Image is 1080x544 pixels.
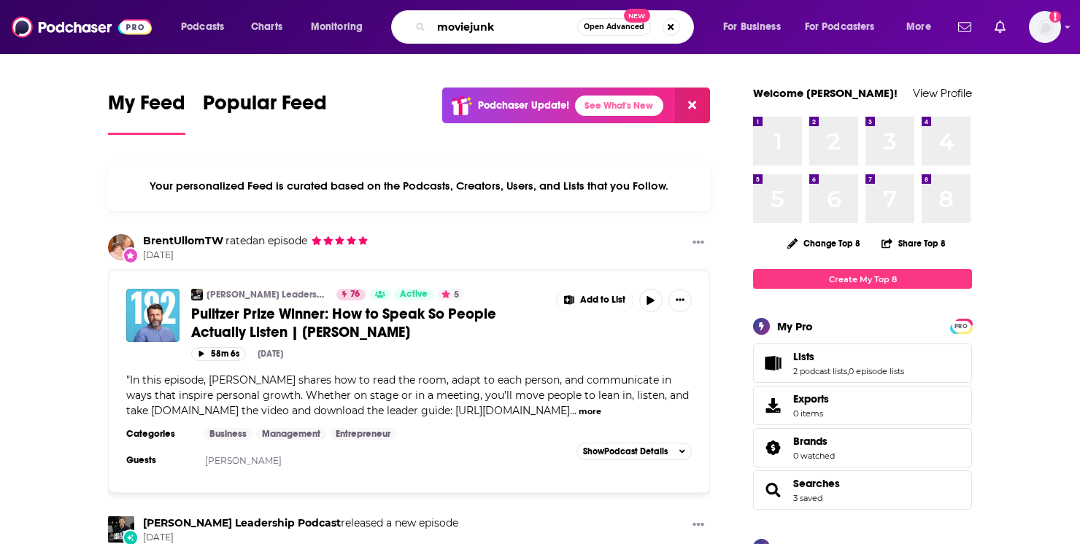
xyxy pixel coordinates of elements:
span: 76 [350,287,360,302]
button: open menu [301,15,382,39]
span: In this episode, [PERSON_NAME] shares how to read the room, adapt to each person, and communicate... [126,373,689,417]
span: " [126,373,689,417]
span: For Business [723,17,781,37]
button: Show More Button [668,289,692,312]
button: Change Top 8 [779,234,869,252]
button: Show More Button [557,289,633,312]
span: Pulitzer Prize Winner: How to Speak So People Actually Listen | [PERSON_NAME] [191,305,496,341]
span: Lists [793,350,814,363]
img: User Profile [1029,11,1061,43]
a: View Profile [913,86,972,100]
a: Charts [242,15,291,39]
a: Searches [793,477,840,490]
span: BrentUllomTW's Rating: 5 out of 5 [311,236,369,246]
button: Share Top 8 [881,229,946,257]
a: My Feed [108,90,185,135]
a: Lists [758,353,787,373]
h3: Categories [126,428,192,440]
button: open menu [171,15,243,39]
span: Monitoring [311,17,363,37]
a: Show notifications dropdown [989,15,1011,39]
span: Popular Feed [203,90,327,124]
span: an episode [223,234,307,247]
div: My Pro [777,319,813,333]
span: Exports [793,392,829,405]
span: Searches [753,470,972,510]
h3: Guests [126,454,192,466]
a: Entrepreneur [330,428,396,440]
a: Lists [793,350,904,363]
div: Your personalized Feed is curated based on the Podcasts, Creators, Users, and Lists that you Follow. [108,161,710,211]
button: 5 [437,289,463,300]
span: Charts [251,17,282,37]
a: [PERSON_NAME] Leadership Podcast [207,289,327,300]
span: Active [400,287,428,302]
svg: Add a profile image [1049,11,1061,23]
a: 0 watched [793,451,835,461]
span: Podcasts [181,17,224,37]
button: ShowPodcast Details [576,443,692,460]
span: PRO [952,321,970,332]
a: Exports [753,386,972,425]
button: open menu [896,15,949,39]
span: Lists [753,343,972,383]
a: PRO [952,320,970,331]
span: New [624,9,650,23]
span: ... [570,404,576,417]
span: More [906,17,931,37]
button: open menu [713,15,799,39]
span: [DATE] [143,249,369,262]
a: Show notifications dropdown [952,15,977,39]
span: For Podcasters [805,17,875,37]
h3: released a new episode [143,516,458,530]
a: Business [204,428,252,440]
a: Popular Feed [203,90,327,135]
div: Search podcasts, credits, & more... [405,10,708,44]
a: Pulitzer Prize Winner: How to Speak So People Actually Listen | [PERSON_NAME] [191,305,546,341]
a: 2 podcast lists [793,366,847,376]
span: Brands [793,435,828,448]
span: rated [225,234,252,247]
span: 0 items [793,408,829,419]
a: See What's New [575,96,663,116]
button: Show More Button [687,234,710,252]
img: Craig Groeschel Leadership Podcast [108,516,134,543]
input: Search podcasts, credits, & more... [431,15,577,39]
span: Open Advanced [584,23,644,31]
a: Management [256,428,326,440]
a: Searches [758,480,787,500]
p: Podchaser Update! [478,99,569,112]
a: 3 saved [793,493,822,503]
a: Brands [758,438,787,458]
img: BrentUllomTW [108,234,134,260]
img: Pulitzer Prize Winner: How to Speak So People Actually Listen | Charles Duhigg [126,289,180,342]
span: , [847,366,849,376]
span: Brands [753,428,972,467]
button: Show profile menu [1029,11,1061,43]
a: Welcome [PERSON_NAME]! [753,86,898,100]
img: Podchaser - Follow, Share and Rate Podcasts [12,13,152,41]
div: New Rating [123,247,139,263]
div: [DATE] [258,349,283,359]
a: BrentUllomTW [143,234,223,247]
span: Add to List [580,295,625,306]
img: Craig Groeschel Leadership Podcast [191,289,203,300]
span: [DATE] [143,532,458,544]
span: Logged in as lori.heiselman [1029,11,1061,43]
a: [PERSON_NAME] [205,455,282,466]
span: Exports [758,395,787,416]
a: 0 episode lists [849,366,904,376]
a: Craig Groeschel Leadership Podcast [143,516,341,529]
a: Create My Top 8 [753,269,972,289]
button: open menu [795,15,896,39]
button: Open AdvancedNew [577,18,651,36]
button: Show More Button [687,516,710,535]
span: My Feed [108,90,185,124]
